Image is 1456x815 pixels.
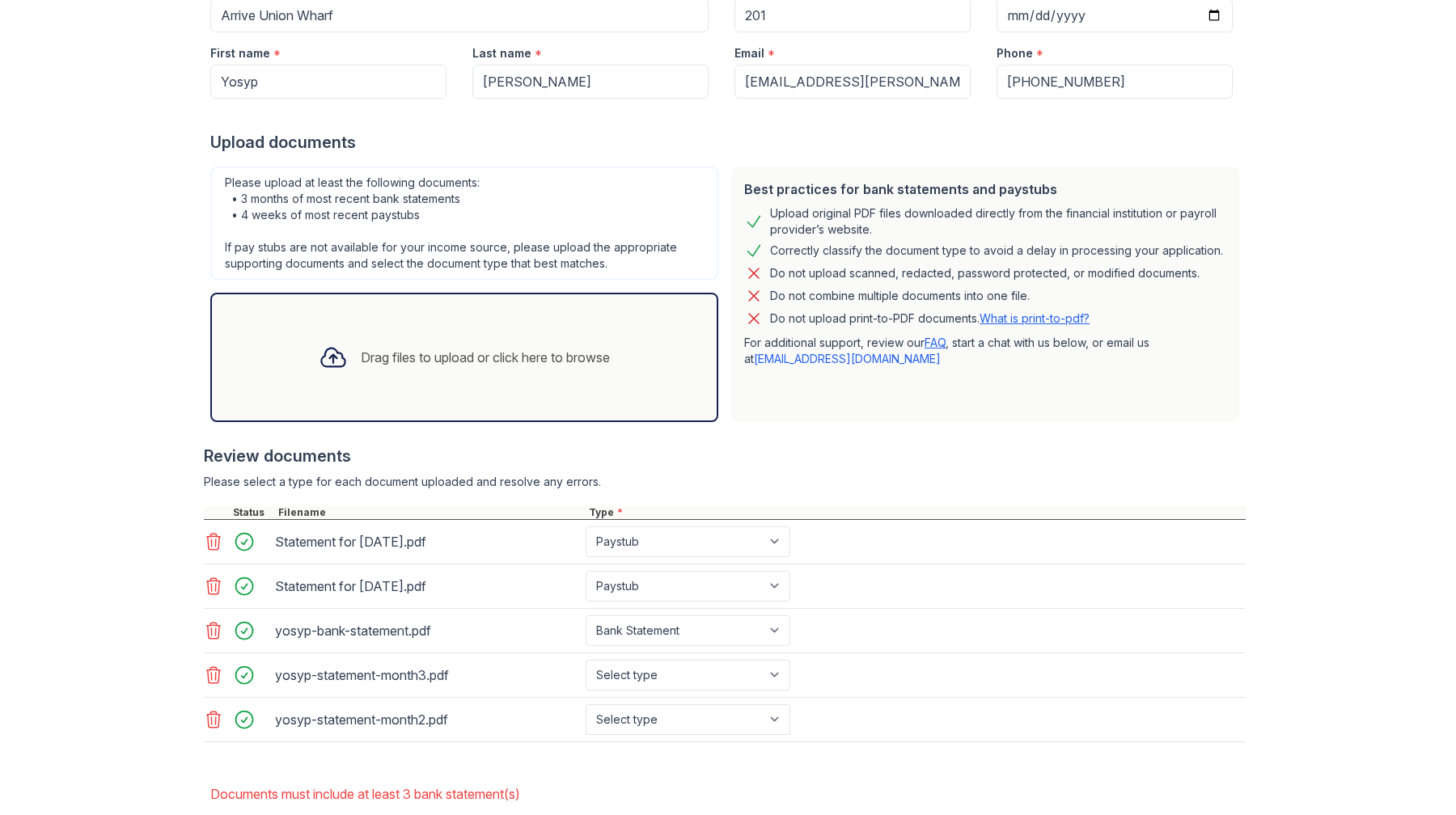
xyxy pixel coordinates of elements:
[275,529,579,555] div: Statement for [DATE].pdf
[472,45,531,61] label: Last name
[361,348,610,367] div: Drag files to upload or click here to browse
[925,336,946,349] a: FAQ
[204,445,1246,467] div: Review documents
[230,506,275,519] div: Status
[754,352,941,365] a: [EMAIL_ADDRESS][DOMAIN_NAME]
[210,45,270,61] label: First name
[210,131,1246,154] div: Upload documents
[744,179,1226,199] div: Best practices for bank statements and paystubs
[204,474,1246,490] div: Please select a type for each document uploaded and resolve any errors.
[210,778,1246,810] li: Documents must include at least 3 bank statement(s)
[586,506,1246,519] div: Type
[980,311,1090,325] a: What is print-to-pdf?
[275,707,579,733] div: yosyp-statement-month2.pdf
[770,241,1223,260] div: Correctly classify the document type to avoid a delay in processing your application.
[734,45,764,61] label: Email
[275,662,579,688] div: yosyp-statement-month3.pdf
[770,264,1200,283] div: Do not upload scanned, redacted, password protected, or modified documents.
[744,335,1226,367] p: For additional support, review our , start a chat with us below, or email us at
[275,618,579,644] div: yosyp-bank-statement.pdf
[770,286,1030,306] div: Do not combine multiple documents into one file.
[770,310,1090,327] p: Do not upload print-to-PDF documents.
[275,573,579,599] div: Statement for [DATE].pdf
[210,167,718,280] div: Please upload at least the following documents: • 3 months of most recent bank statements • 4 wee...
[997,45,1033,61] label: Phone
[770,205,1226,238] div: Upload original PDF files downloaded directly from the financial institution or payroll provider’...
[275,506,586,519] div: Filename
